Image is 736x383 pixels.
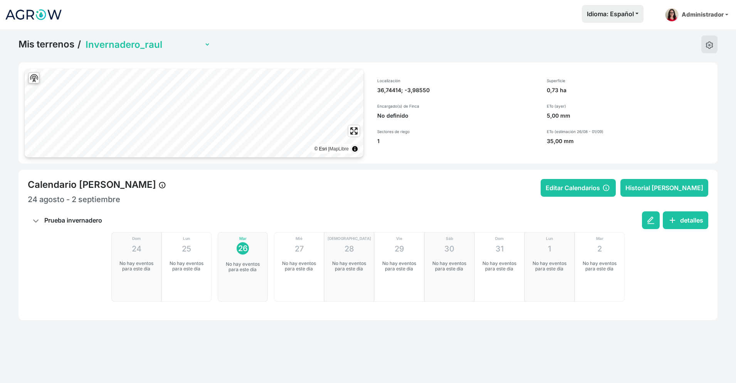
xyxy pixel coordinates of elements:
button: Enter fullscreen [348,125,360,137]
p: ETo (ayer) [547,103,712,109]
p: No hay eventos para este día [223,262,262,272]
h4: Calendario [PERSON_NAME] [28,179,368,191]
p: Encargado(s) de Finca [377,103,538,109]
p: 26 [238,243,248,254]
p: 24 agosto - 2 septiembre [28,194,368,205]
span: add [668,216,677,225]
p: No hay eventos para este día [117,261,156,272]
p: 31 [496,243,504,255]
span: / [77,39,81,50]
p: Sáb [446,236,453,241]
p: Lun [546,236,553,241]
p: 35,00 mm [547,137,712,145]
p: 29 [395,243,404,255]
p: Mar [239,236,247,241]
p: 2 [597,243,602,255]
p: No hay eventos para este día [329,261,369,272]
div: © Esri | [314,145,349,153]
a: Administrador [662,5,731,25]
p: No definido [377,112,538,120]
img: Logo [5,5,62,24]
button: Idioma: Español [582,5,644,23]
p: Sectores de riego [377,129,538,134]
p: 28 [344,243,354,255]
p: Lun [183,236,190,241]
p: No hay eventos para este día [380,261,419,272]
p: Mié [296,236,302,241]
p: 25 [182,243,191,255]
button: Editar Calendarios [541,179,616,197]
p: No hay eventos para este día [580,261,619,272]
p: 1 [548,243,551,255]
p: Dom [132,236,141,241]
p: 27 [295,243,304,255]
button: Historial [PERSON_NAME] [620,179,708,197]
p: Localización [377,78,538,83]
p: No hay eventos para este día [279,261,319,272]
p: 36,74414; -3,98550 [377,86,538,94]
p: 1 [377,137,538,145]
p: Prueba invernadero [28,213,107,228]
div: Fit to Bounds [29,73,39,83]
p: Dom [495,236,504,241]
p: [DEMOGRAPHIC_DATA] [328,236,371,241]
p: 5,00 mm [547,112,712,120]
a: Mis terrenos [18,39,74,50]
p: Vie [396,236,402,241]
canvas: Map [25,69,363,157]
button: adddetalles [663,211,708,229]
p: No hay eventos para este día [167,261,206,272]
img: edit [706,41,713,49]
p: No hay eventos para este día [480,261,519,272]
summary: Toggle attribution [350,144,360,154]
img: edit [647,216,655,225]
p: 0,73 ha [547,86,712,94]
select: Land Selector [84,39,210,51]
p: ETo (estimación 26/08 - 01/09) [547,129,712,134]
p: 30 [444,243,454,255]
a: MapLibre [329,146,349,152]
img: Zoom to locations [29,73,39,83]
p: Superficie [547,78,712,83]
img: admin-picture [665,8,679,22]
p: 24 [132,243,141,255]
p: Mar [596,236,603,241]
p: No hay eventos para este día [530,261,569,272]
p: No hay eventos para este día [430,261,469,272]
